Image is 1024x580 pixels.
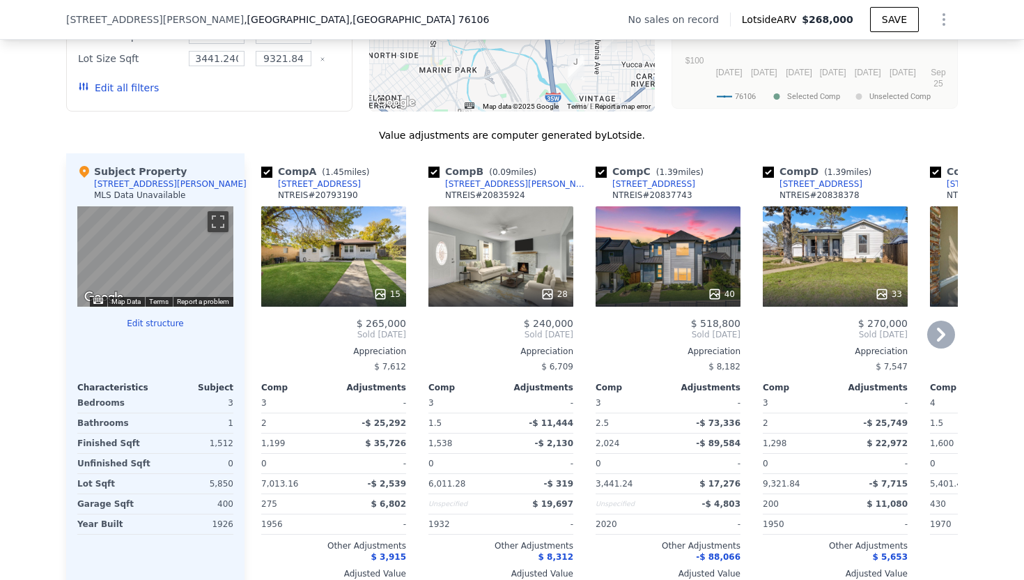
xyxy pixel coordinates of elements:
[261,438,285,448] span: 1,199
[261,329,406,340] span: Sold [DATE]
[81,289,127,307] a: Open this area in Google Maps (opens a new window)
[428,459,434,468] span: 0
[838,514,908,534] div: -
[336,514,406,534] div: -
[77,413,153,433] div: Bathrooms
[336,393,406,413] div: -
[802,14,853,25] span: $268,000
[930,499,946,509] span: 430
[78,81,159,95] button: Edit all filters
[628,13,730,26] div: No sales on record
[596,568,740,579] div: Adjusted Value
[428,165,542,178] div: Comp B
[77,454,153,473] div: Unfinished Sqft
[763,346,908,357] div: Appreciation
[336,454,406,473] div: -
[930,382,1002,393] div: Comp
[691,318,740,329] span: $ 518,800
[261,479,298,489] span: 7,013.16
[428,178,590,190] a: [STREET_ADDRESS][PERSON_NAME]
[876,362,908,372] span: $ 7,547
[596,346,740,357] div: Appreciation
[930,413,1000,433] div: 1.5
[671,454,740,473] div: -
[357,318,406,329] span: $ 265,000
[763,178,862,190] a: [STREET_ADDRESS]
[696,438,740,448] span: -$ 89,584
[278,178,361,190] div: [STREET_ADDRESS]
[763,165,877,178] div: Comp D
[532,499,573,509] span: $ 19,697
[567,102,587,110] a: Terms (opens in new tab)
[930,6,958,33] button: Show Options
[763,329,908,340] span: Sold [DATE]
[696,418,740,428] span: -$ 73,336
[368,479,406,489] span: -$ 2,539
[93,298,103,304] button: Keyboard shortcuts
[316,167,375,177] span: ( miles)
[177,298,229,305] a: Report a problem
[158,454,233,473] div: 0
[158,514,233,534] div: 1926
[504,454,573,473] div: -
[735,92,756,101] text: 76106
[890,68,916,77] text: [DATE]
[428,346,573,357] div: Appreciation
[465,102,474,109] button: Keyboard shortcuts
[261,178,361,190] a: [STREET_ADDRESS]
[492,167,511,177] span: 0.09
[350,14,490,25] span: , [GEOGRAPHIC_DATA] 76106
[371,499,406,509] span: $ 6,802
[428,382,501,393] div: Comp
[428,438,452,448] span: 1,538
[930,479,967,489] span: 5,401.44
[428,413,498,433] div: 1.5
[835,382,908,393] div: Adjustments
[596,514,665,534] div: 2020
[596,178,695,190] a: [STREET_ADDRESS]
[261,346,406,357] div: Appreciation
[596,494,665,514] div: Unspecified
[77,393,153,413] div: Bedrooms
[78,49,180,68] div: Lot Size Sqft
[763,499,779,509] span: 200
[158,413,233,433] div: 1
[596,438,619,448] span: 2,024
[596,165,709,178] div: Comp C
[261,540,406,551] div: Other Adjustments
[155,382,233,393] div: Subject
[668,382,740,393] div: Adjustments
[428,514,498,534] div: 1932
[708,287,735,301] div: 40
[596,413,665,433] div: 2.5
[77,474,153,494] div: Lot Sqft
[371,552,406,562] span: $ 3,915
[930,514,1000,534] div: 1970
[820,68,846,77] text: [DATE]
[873,552,908,562] span: $ 5,653
[819,167,877,177] span: ( miles)
[77,165,187,178] div: Subject Property
[702,499,740,509] span: -$ 4,803
[930,459,936,468] span: 0
[858,318,908,329] span: $ 270,000
[278,190,358,201] div: NTREIS # 20793190
[261,459,267,468] span: 0
[612,190,692,201] div: NTREIS # 20837743
[930,398,936,408] span: 4
[334,382,406,393] div: Adjustments
[81,289,127,307] img: Google
[838,454,908,473] div: -
[596,329,740,340] span: Sold [DATE]
[94,178,247,190] div: [STREET_ADDRESS][PERSON_NAME]
[659,167,678,177] span: 1.39
[763,479,800,489] span: 9,321.84
[779,190,860,201] div: NTREIS # 20838378
[596,479,633,489] span: 3,441.24
[428,568,573,579] div: Adjusted Value
[158,393,233,413] div: 3
[787,92,840,101] text: Selected Comp
[261,514,331,534] div: 1956
[870,7,919,32] button: SAVE
[863,418,908,428] span: -$ 25,749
